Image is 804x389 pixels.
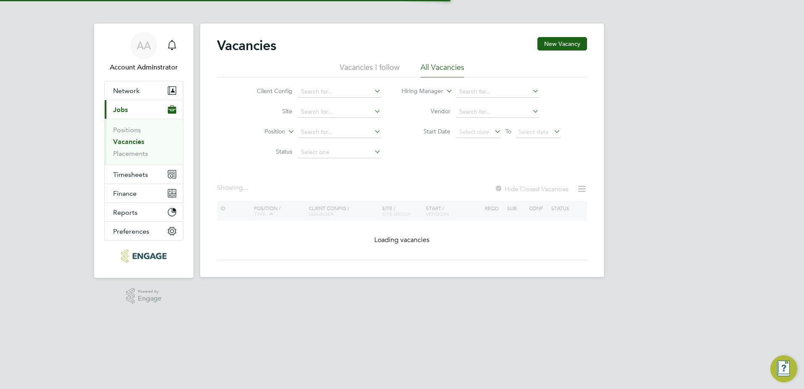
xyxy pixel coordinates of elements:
button: Finance [105,184,183,202]
div: Showing [217,184,250,192]
span: Reports [113,208,138,216]
button: Timesheets [105,165,183,184]
label: Vendor [402,107,450,115]
nav: Main navigation [94,24,193,278]
span: Powered by [138,288,161,295]
a: Vacancies [113,138,144,146]
label: Hide Closed Vacancies [495,185,569,193]
span: Timesheets [113,171,148,179]
img: protocol-logo-retina.png [121,249,166,263]
input: Select one [298,147,381,158]
li: Vacancies I follow [340,62,399,77]
a: AAAccount Adminstrator [104,32,183,72]
button: Reports [105,203,183,221]
label: Hiring Manager [395,87,443,96]
span: Preferences [113,227,149,235]
input: Search for... [298,106,381,118]
a: Go to home page [104,249,183,263]
span: Network [113,87,140,95]
label: Site [244,107,292,115]
input: Search for... [456,106,539,118]
a: Placements [113,149,148,157]
button: Preferences [105,222,183,240]
label: Status [244,148,292,155]
div: Jobs [105,119,183,165]
a: Powered byEngage [126,288,162,304]
a: Positions [113,126,141,134]
label: Start Date [402,128,450,135]
input: Search for... [298,126,381,138]
span: Select date [459,128,489,136]
h2: Vacancies [217,37,276,54]
span: ... [243,184,248,192]
button: New Vacancy [537,37,587,51]
span: Select date [518,128,549,136]
button: Network [105,81,183,100]
input: Search for... [298,86,381,98]
span: Account Adminstrator [104,62,183,72]
span: Jobs [113,106,128,114]
button: Jobs [105,100,183,119]
label: Position [237,128,285,136]
label: Client Config [244,87,292,95]
span: Finance [113,189,137,197]
span: Engage [138,295,161,302]
span: To [503,126,514,137]
input: Search for... [456,86,539,98]
span: AA [137,40,151,51]
li: All Vacancies [421,62,464,77]
button: Engage Resource Center [770,355,797,382]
